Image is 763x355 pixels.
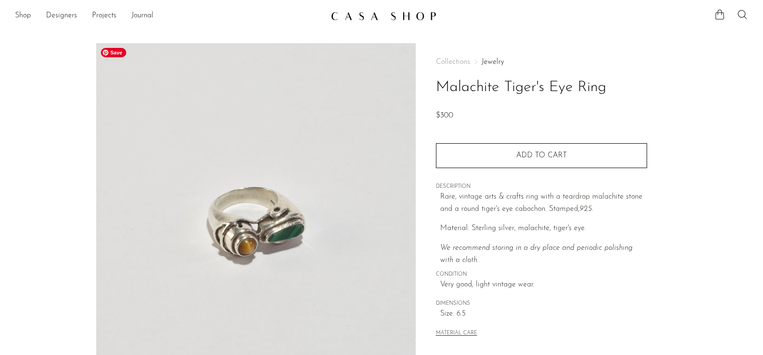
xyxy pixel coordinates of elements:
span: CONDITION [436,270,647,279]
em: We recommend storing in a dry place and periodic polishing with a cloth. [440,244,633,264]
span: Add to cart [516,152,567,159]
a: Shop [15,10,31,22]
span: DESCRIPTION [436,183,647,191]
span: DIMENSIONS [436,300,647,308]
p: Material: Sterling silver, malachite, tiger's eye. [440,223,647,235]
span: Collections [436,58,470,66]
a: Designers [46,10,77,22]
em: 925. [580,205,593,213]
ul: NEW HEADER MENU [15,8,323,24]
a: Journal [131,10,153,22]
h1: Malachite Tiger's Eye Ring [436,76,647,100]
nav: Desktop navigation [15,8,323,24]
a: Projects [92,10,116,22]
span: $300 [436,112,453,119]
span: Very good; light vintage wear. [440,279,647,291]
button: MATERIAL CARE [436,330,477,337]
a: Jewelry [481,58,504,66]
button: Add to cart [436,143,647,168]
p: Rare, vintage arts & crafts ring with a teardrop malachite stone and a round tiger's eye cabochon... [440,191,647,215]
span: Save [101,48,126,57]
nav: Breadcrumbs [436,58,647,66]
span: Size: 6.5 [440,308,647,320]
